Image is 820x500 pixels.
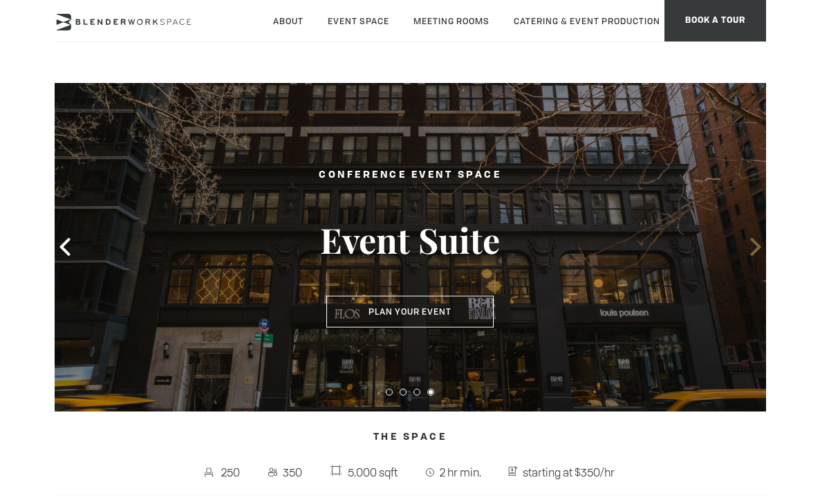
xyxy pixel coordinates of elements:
[519,461,618,483] span: starting at $350/hr
[251,219,569,261] h3: Event Suite
[436,461,485,483] span: 2 hr min.
[280,461,306,483] span: 350
[251,167,569,184] h2: Conference Event Space
[326,296,494,328] button: Plan Your Event
[218,461,243,483] span: 250
[344,461,401,483] span: 5,000 sqft
[55,424,766,450] h4: The Space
